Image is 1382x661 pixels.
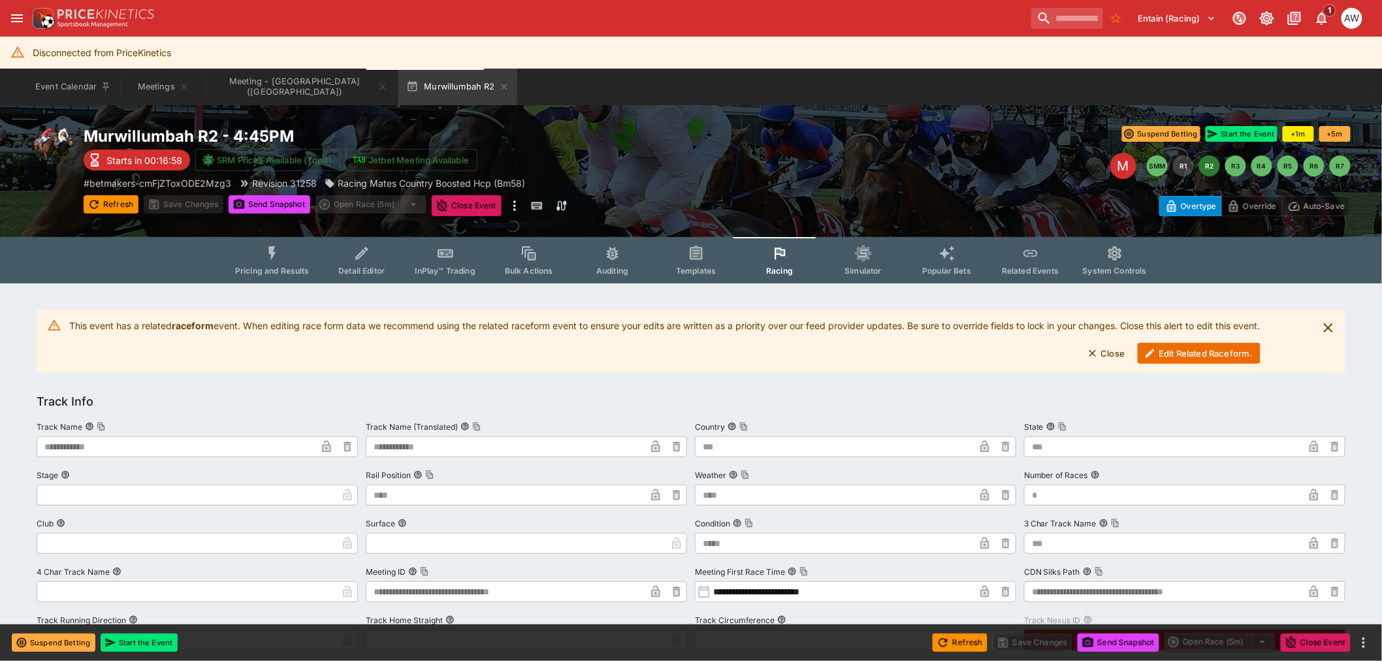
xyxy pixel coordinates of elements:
button: Copy To Clipboard [472,422,481,431]
button: R1 [1173,155,1194,176]
button: open drawer [5,7,29,30]
button: Club [56,519,65,528]
p: Rail Position [366,470,411,481]
button: 4 Char Track Name [112,567,121,576]
div: This event has a related event. When editing race form data we recommend using the related racefo... [69,314,1261,369]
button: Refresh [84,195,138,214]
span: 1 [1323,4,1337,17]
span: Detail Editor [338,266,385,276]
button: Event Calendar [27,69,119,105]
button: Overtype [1159,196,1222,216]
span: System Controls [1083,266,1147,276]
button: No Bookmarks [1106,8,1127,29]
p: Override [1243,199,1276,213]
button: Track Running Direction [129,615,138,624]
p: Track Circumference [695,615,775,626]
button: Track Nexus ID [1084,615,1093,624]
button: Send Snapshot [1078,634,1159,652]
p: CDN Silks Path [1024,566,1080,577]
button: Copy To Clipboard [1095,567,1104,576]
button: Copy To Clipboard [741,470,750,479]
button: R3 [1225,155,1246,176]
div: Disconnected from PriceKinetics [33,40,171,65]
p: Track Home Straight [366,615,443,626]
button: Suspend Betting [1122,126,1200,142]
button: Auto-Save [1282,196,1351,216]
button: R6 [1304,155,1325,176]
button: Documentation [1283,7,1306,30]
nav: pagination navigation [1147,155,1351,176]
input: search [1031,8,1103,29]
h5: Track Info [37,394,93,409]
button: Murwillumbah R2 [398,69,517,105]
button: Copy To Clipboard [425,470,434,479]
div: Racing Mates Country Boosted Hcp (Bm58) [325,176,525,190]
button: Edit Related Raceform. [1138,343,1261,364]
span: Bulk Actions [505,266,553,276]
div: Edit Meeting [1110,153,1136,179]
span: Popular Bets [922,266,971,276]
div: split button [1165,633,1276,651]
button: Copy To Clipboard [1111,519,1120,528]
button: Suspend Betting [12,634,95,652]
strong: raceform [172,320,214,331]
button: Send Snapshot [229,195,310,214]
button: R7 [1330,155,1351,176]
p: Country [695,421,725,432]
p: 4 Char Track Name [37,566,110,577]
button: Copy To Clipboard [739,422,748,431]
button: Surface [398,519,407,528]
img: Sportsbook Management [57,22,128,27]
button: Amanda Whitta [1338,4,1366,33]
p: State [1024,421,1044,432]
button: CountryCopy To Clipboard [728,422,737,431]
button: more [1356,635,1372,651]
button: Close [1080,343,1133,364]
button: Start the Event [101,634,178,652]
button: R2 [1199,155,1220,176]
p: Overtype [1181,199,1216,213]
button: more [507,195,522,216]
span: Templates [676,266,716,276]
button: SRM Prices Available (Top4) [195,149,340,171]
button: Close Event [432,195,502,216]
img: PriceKinetics Logo [29,5,55,31]
p: Track Running Direction [37,615,126,626]
p: Starts in 00:16:58 [106,153,182,167]
button: Stage [61,470,70,479]
p: Stage [37,470,58,481]
p: Weather [695,470,726,481]
button: StateCopy To Clipboard [1046,422,1055,431]
img: jetbet-logo.svg [353,153,366,167]
h2: Copy To Clipboard [84,126,717,146]
div: Event type filters [225,237,1157,283]
button: +5m [1319,126,1351,142]
button: Select Tenant [1131,8,1224,29]
div: Start From [1159,196,1351,216]
button: Meeting - Murwillumbah (AUS) [208,69,396,105]
button: Close Event [1281,634,1351,652]
button: Meetings [121,69,205,105]
button: Meeting IDCopy To Clipboard [408,567,417,576]
p: Track Nexus ID [1024,615,1081,626]
p: 3 Char Track Name [1024,518,1097,529]
button: ConditionCopy To Clipboard [733,519,742,528]
button: Copy To Clipboard [799,567,809,576]
button: Track Circumference [777,615,786,624]
button: Track NameCopy To Clipboard [85,422,94,431]
p: Number of Races [1024,470,1088,481]
p: Revision 31258 [252,176,317,190]
button: Copy To Clipboard [420,567,429,576]
button: Number of Races [1091,470,1100,479]
p: Racing Mates Country Boosted Hcp (Bm58) [338,176,525,190]
img: horse_racing.png [31,126,73,168]
button: Start the Event [1206,126,1278,142]
button: WeatherCopy To Clipboard [729,470,738,479]
button: Notifications [1310,7,1334,30]
p: Condition [695,518,730,529]
button: Rail PositionCopy To Clipboard [413,470,423,479]
button: 3 Char Track NameCopy To Clipboard [1099,519,1108,528]
button: R4 [1251,155,1272,176]
span: Pricing and Results [235,266,310,276]
button: Connected to PK [1228,7,1251,30]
